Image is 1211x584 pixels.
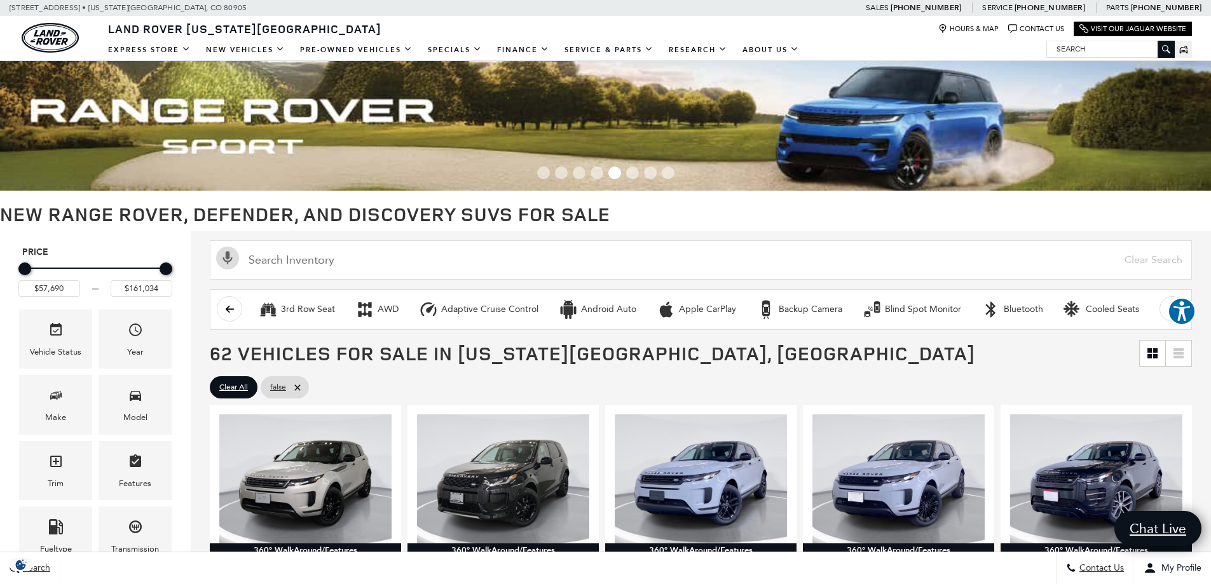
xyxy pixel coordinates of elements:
[160,262,172,275] div: Maximum Price
[111,280,172,297] input: Maximum
[1160,296,1185,322] button: scroll right
[591,166,603,179] span: Go to slide 4
[48,451,64,477] span: Trim
[581,304,636,315] div: Android Auto
[128,384,143,411] span: Model
[210,340,975,366] span: 62 Vehicles for Sale in [US_STATE][GEOGRAPHIC_DATA], [GEOGRAPHIC_DATA]
[128,319,143,345] span: Year
[661,39,735,61] a: Research
[128,516,143,542] span: Transmission
[22,23,79,53] img: Land Rover
[552,296,643,323] button: Android AutoAndroid Auto
[1134,552,1211,584] button: Open user profile menu
[1114,511,1201,546] a: Chat Live
[281,304,335,315] div: 3rd Row Seat
[420,39,489,61] a: Specials
[22,23,79,53] a: land-rover
[198,39,292,61] a: New Vehicles
[292,39,420,61] a: Pre-Owned Vehicles
[1156,563,1201,574] span: My Profile
[650,296,743,323] button: Apple CarPlayApple CarPlay
[19,506,92,566] div: FueltypeFueltype
[19,441,92,500] div: TrimTrim
[355,300,374,319] div: AWD
[412,296,545,323] button: Adaptive Cruise ControlAdaptive Cruise Control
[119,477,151,491] div: Features
[938,24,999,34] a: Hours & Map
[856,296,968,323] button: Blind Spot MonitorBlind Spot Monitor
[100,39,198,61] a: EXPRESS STORE
[557,39,661,61] a: Service & Parts
[749,296,849,323] button: Backup CameraBackup Camera
[219,379,248,395] span: Clear All
[441,304,538,315] div: Adaptive Cruise Control
[662,166,674,179] span: Go to slide 8
[219,414,392,543] img: 2026 LAND ROVER Range Rover Evoque S
[537,166,550,179] span: Go to slide 1
[19,309,92,369] div: VehicleVehicle Status
[975,296,1050,323] button: BluetoothBluetooth
[270,379,286,395] span: false
[1015,3,1085,13] a: [PHONE_NUMBER]
[812,414,985,543] img: 2025 LAND ROVER Range Rover Evoque S
[99,309,172,369] div: YearYear
[1004,304,1043,315] div: Bluetooth
[45,411,66,424] div: Make
[210,240,1192,280] input: Search Inventory
[489,39,557,61] a: Finance
[210,543,401,557] div: 360° WalkAround/Features
[22,247,168,258] h5: Price
[217,296,242,322] button: scroll left
[216,247,239,269] svg: Click to toggle on voice search
[1106,3,1129,12] span: Parts
[48,477,64,491] div: Trim
[1168,297,1196,325] button: Explore your accessibility options
[259,300,278,319] div: 3rd Row Seat
[6,558,36,571] section: Click to Open Cookie Consent Modal
[48,384,64,411] span: Make
[99,506,172,566] div: TransmissionTransmission
[100,39,807,61] nav: Main Navigation
[657,300,676,319] div: Apple CarPlay
[626,166,639,179] span: Go to slide 6
[891,3,961,13] a: [PHONE_NUMBER]
[779,304,842,315] div: Backup Camera
[559,300,578,319] div: Android Auto
[18,258,172,297] div: Price
[252,296,342,323] button: 3rd Row Seat3rd Row Seat
[1008,24,1064,34] a: Contact Us
[30,345,81,359] div: Vehicle Status
[1010,414,1182,543] img: 2025 LAND ROVER Range Rover Evoque Dynamic SE
[1057,296,1146,323] button: Cooled SeatsCooled Seats
[123,411,147,424] div: Model
[644,166,657,179] span: Go to slide 7
[1076,563,1124,574] span: Contact Us
[108,21,381,36] span: Land Rover [US_STATE][GEOGRAPHIC_DATA]
[679,304,736,315] div: Apple CarPlay
[615,414,787,543] img: 2025 LAND ROVER Range Rover Evoque S
[1140,341,1165,366] a: Grid View
[127,345,144,359] div: Year
[1123,520,1193,537] span: Chat Live
[982,300,1001,319] div: Bluetooth
[40,542,72,556] div: Fueltype
[605,543,797,557] div: 360° WalkAround/Features
[1168,297,1196,328] aside: Accessibility Help Desk
[128,451,143,477] span: Features
[1047,41,1174,57] input: Search
[866,3,889,12] span: Sales
[18,262,31,275] div: Minimum Price
[48,319,64,345] span: Vehicle
[555,166,568,179] span: Go to slide 2
[48,516,64,542] span: Fueltype
[573,166,585,179] span: Go to slide 3
[6,558,36,571] img: Opt-Out Icon
[1079,24,1186,34] a: Visit Our Jaguar Website
[18,280,80,297] input: Minimum
[1001,543,1192,557] div: 360° WalkAround/Features
[419,300,438,319] div: Adaptive Cruise Control
[863,300,882,319] div: Blind Spot Monitor
[885,304,961,315] div: Blind Spot Monitor
[982,3,1012,12] span: Service
[608,166,621,179] span: Go to slide 5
